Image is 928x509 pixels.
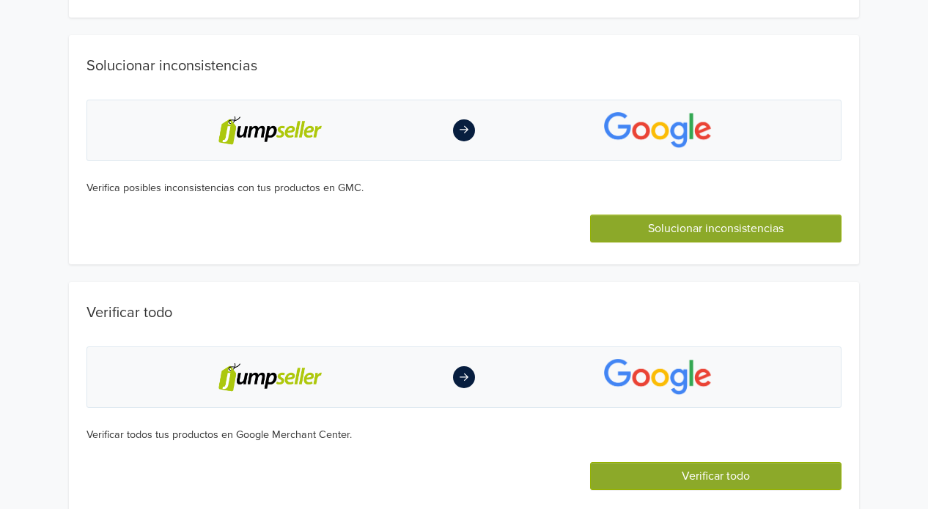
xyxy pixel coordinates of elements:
[217,359,323,395] img: jumpseller-logo
[604,112,712,149] img: app-logo
[604,359,712,395] img: app-logo
[86,57,842,75] h1: Solucionar inconsistencias
[86,427,842,443] div: Verificar todos tus productos en Google Merchant Center.
[217,112,323,149] img: jumpseller-logo
[86,180,842,196] div: Verifica posibles inconsistencias con tus productos en GMC.
[86,304,842,322] h1: Verificar todo
[590,462,842,490] button: Verificar todo
[590,215,842,242] button: Solucionar inconsistencias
